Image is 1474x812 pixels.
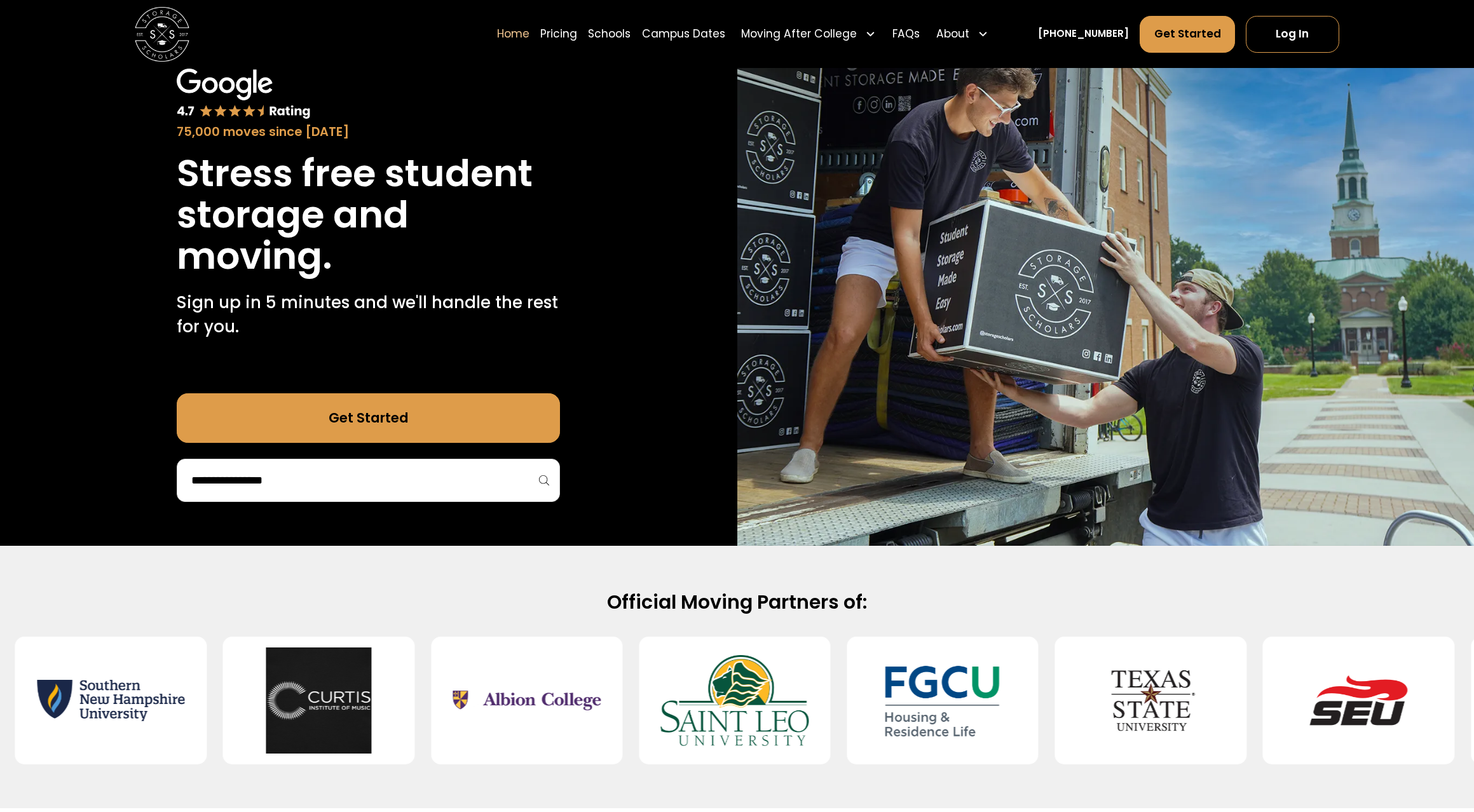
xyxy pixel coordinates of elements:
a: Pricing [540,15,577,53]
img: Curtis Institute of Music [245,647,392,753]
div: About [931,15,994,53]
a: Get Started [177,393,560,442]
a: FAQs [892,15,920,53]
img: Saint Leo University [661,647,809,753]
img: Texas State University [1077,647,1224,753]
img: Google 4.7 star rating [177,69,311,120]
p: Sign up in 5 minutes and we'll handle the rest for you. [177,290,560,339]
a: [PHONE_NUMBER] [1038,27,1129,42]
img: Florida Gulf Coast University [869,647,1016,753]
a: Home [497,15,529,53]
div: Moving After College [736,15,882,53]
img: Southeastern University [1285,647,1432,753]
a: Get Started [1140,16,1235,53]
div: Moving After College [741,26,857,43]
div: About [936,26,969,43]
h2: Official Moving Partners of: [299,590,1175,614]
div: 75,000 moves since [DATE] [177,123,560,141]
a: home [135,7,189,62]
a: Schools [588,15,631,53]
img: Albion College [453,647,600,753]
img: Southern New Hampshire University [37,647,184,753]
img: Storage Scholars main logo [135,7,189,62]
a: Campus Dates [642,15,725,53]
a: Log In [1246,16,1339,53]
h1: Stress free student storage and moving. [177,152,560,276]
